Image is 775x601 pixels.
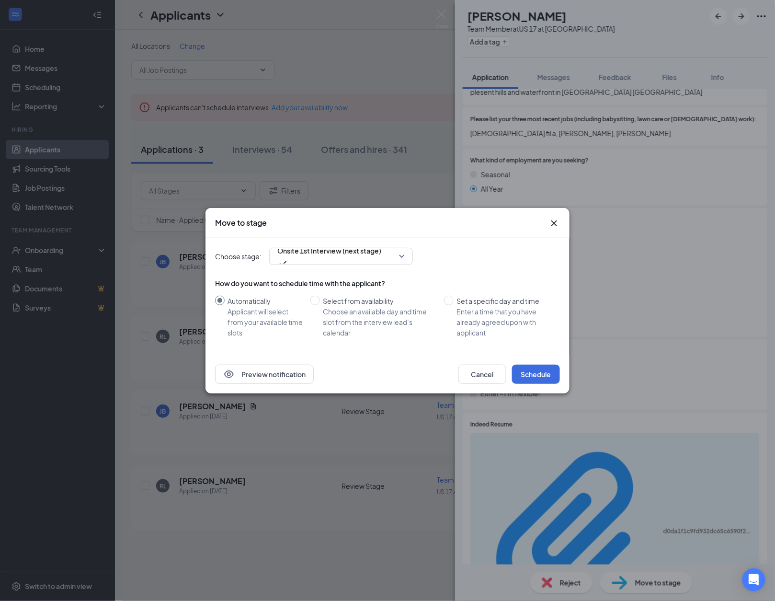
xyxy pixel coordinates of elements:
[277,243,381,258] span: Onsite 1st Interview (next stage)
[456,296,552,306] div: Set a specific day and time
[277,258,289,269] svg: Checkmark
[215,251,262,262] span: Choose stage:
[215,365,314,384] button: EyePreview notification
[323,306,436,338] div: Choose an available day and time slot from the interview lead’s calendar
[215,278,560,288] div: How do you want to schedule time with the applicant?
[458,365,506,384] button: Cancel
[228,296,303,306] div: Automatically
[228,306,303,338] div: Applicant will select from your available time slots
[456,306,552,338] div: Enter a time that you have already agreed upon with applicant
[512,365,560,384] button: Schedule
[548,218,560,229] button: Close
[223,369,235,380] svg: Eye
[742,568,765,591] div: Open Intercom Messenger
[548,218,560,229] svg: Cross
[215,218,267,228] h3: Move to stage
[323,296,436,306] div: Select from availability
